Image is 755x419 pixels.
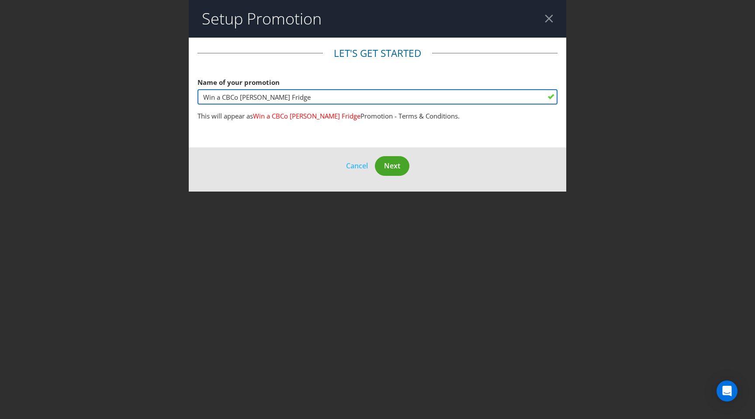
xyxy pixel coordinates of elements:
[197,112,253,120] span: This will appear as
[346,161,368,171] span: Cancel
[197,89,558,105] input: e.g. My Promotion
[375,156,409,176] button: Next
[253,112,360,120] span: Win a CBCo [PERSON_NAME] Fridge
[197,78,280,87] span: Name of your promotion
[202,10,322,28] h2: Setup Promotion
[717,381,738,402] div: Open Intercom Messenger
[346,160,368,171] button: Cancel
[323,46,432,60] legend: Let's get started
[360,112,460,120] span: Promotion - Terms & Conditions.
[384,161,400,171] span: Next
